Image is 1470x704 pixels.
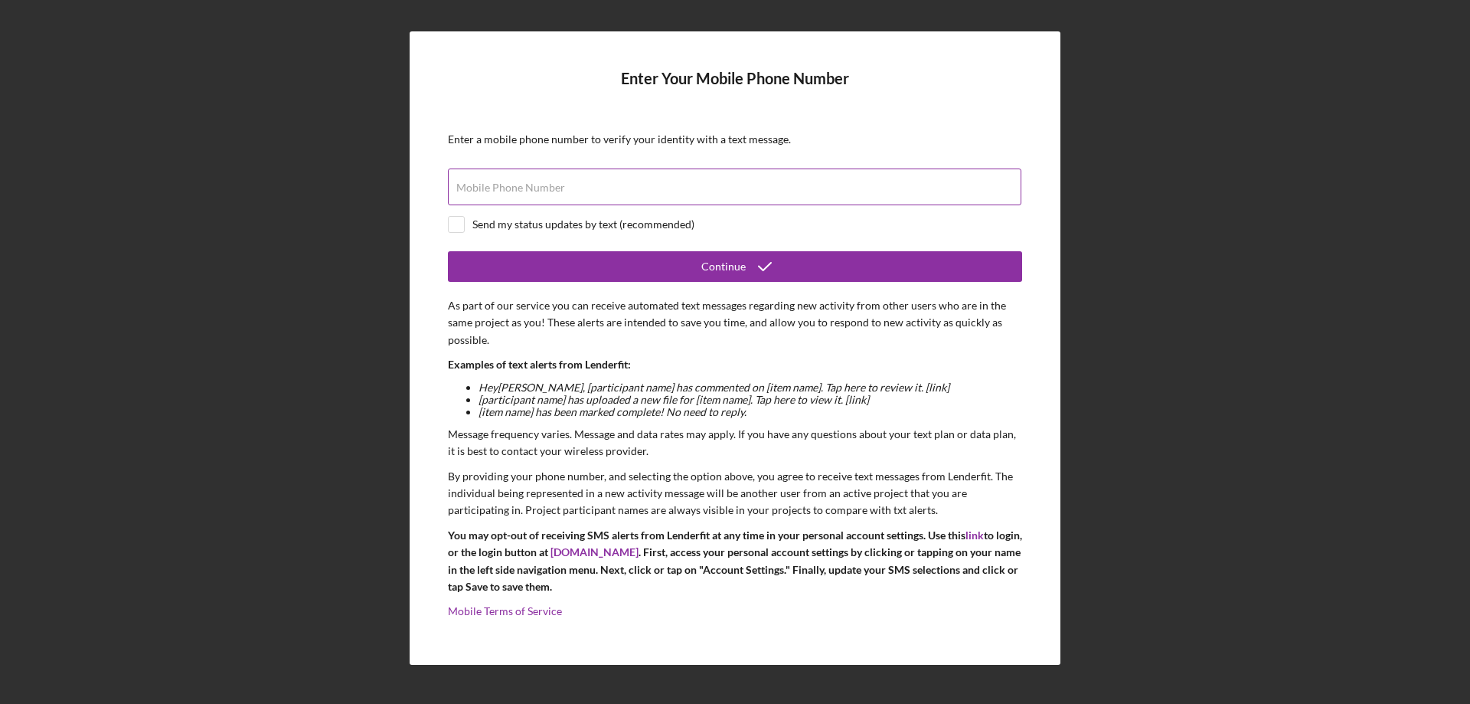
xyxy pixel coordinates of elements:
p: As part of our service you can receive automated text messages regarding new activity from other ... [448,297,1022,349]
li: Hey [PERSON_NAME] , [participant name] has commented on [item name]. Tap here to review it. [link] [479,381,1022,394]
a: link [965,529,984,542]
li: [participant name] has uploaded a new file for [item name]. Tap here to view it. [link] [479,394,1022,406]
li: [item name] has been marked complete! No need to reply. [479,406,1022,418]
div: Enter a mobile phone number to verify your identity with a text message. [448,133,1022,146]
p: By providing your phone number, and selecting the option above, you agree to receive text message... [448,468,1022,519]
div: Send my status updates by text (recommended) [472,218,694,231]
a: Mobile Terms of Service [448,604,562,617]
label: Mobile Phone Number [456,182,565,194]
button: Continue [448,251,1022,282]
p: You may opt-out of receiving SMS alerts from Lenderfit at any time in your personal account setti... [448,527,1022,596]
div: Continue [701,251,746,282]
p: Message frequency varies. Message and data rates may apply. If you have any questions about your ... [448,426,1022,460]
p: Examples of text alerts from Lenderfit: [448,356,1022,373]
h4: Enter Your Mobile Phone Number [448,70,1022,110]
a: [DOMAIN_NAME] [550,545,639,558]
